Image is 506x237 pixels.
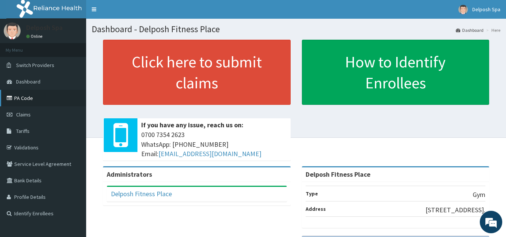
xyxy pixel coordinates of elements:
[456,27,484,33] a: Dashboard
[141,121,243,129] b: If you have any issue, reach us on:
[16,128,30,134] span: Tariffs
[103,40,291,105] a: Click here to submit claims
[111,189,172,198] a: Delposh Fitness Place
[92,24,500,34] h1: Dashboard - Delposh Fitness Place
[107,170,152,179] b: Administrators
[26,24,63,31] p: Delposh Spa
[458,5,468,14] img: User Image
[16,111,31,118] span: Claims
[302,40,490,105] a: How to Identify Enrollees
[484,27,500,33] li: Here
[16,62,54,69] span: Switch Providers
[158,149,261,158] a: [EMAIL_ADDRESS][DOMAIN_NAME]
[306,170,370,179] strong: Delposh Fitness Place
[16,78,40,85] span: Dashboard
[306,190,318,197] b: Type
[26,34,44,39] a: Online
[141,130,287,159] span: 0700 7354 2623 WhatsApp: [PHONE_NUMBER] Email:
[472,6,500,13] span: Delposh Spa
[306,206,326,212] b: Address
[4,22,21,39] img: User Image
[425,205,485,215] p: [STREET_ADDRESS].
[473,190,485,200] p: Gym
